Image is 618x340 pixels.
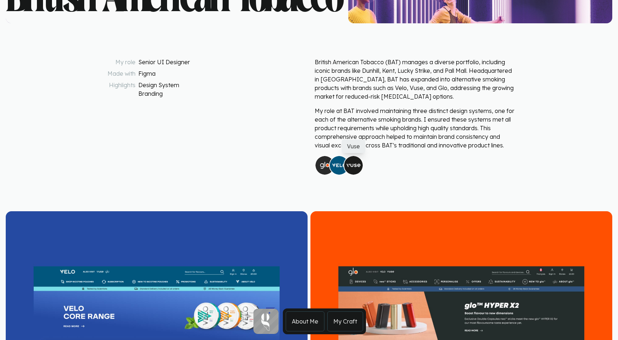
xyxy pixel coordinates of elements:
a: Home [252,307,280,335]
img: Velo [329,155,349,175]
a: About Me [286,311,324,331]
a: My Craft [327,311,363,331]
img: Vuse [343,155,363,175]
p: My role [103,58,136,66]
p: Senior UI Designer [138,58,303,66]
p: Highlights [103,81,136,98]
p: Figma [138,69,303,78]
p: Design System [138,81,303,89]
div: Vuse [347,142,360,151]
svg: Star [261,312,271,331]
p: Branding [138,89,303,98]
p: Made with [103,69,136,78]
p: British American Tobacco (BAT) manages a diverse portfolio, including iconic brands like Dunhill,... [315,58,515,101]
p: My role at BAT involved maintaining three distinct design systems, one for each of the alternativ... [315,107,515,150]
img: glo [315,155,335,175]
